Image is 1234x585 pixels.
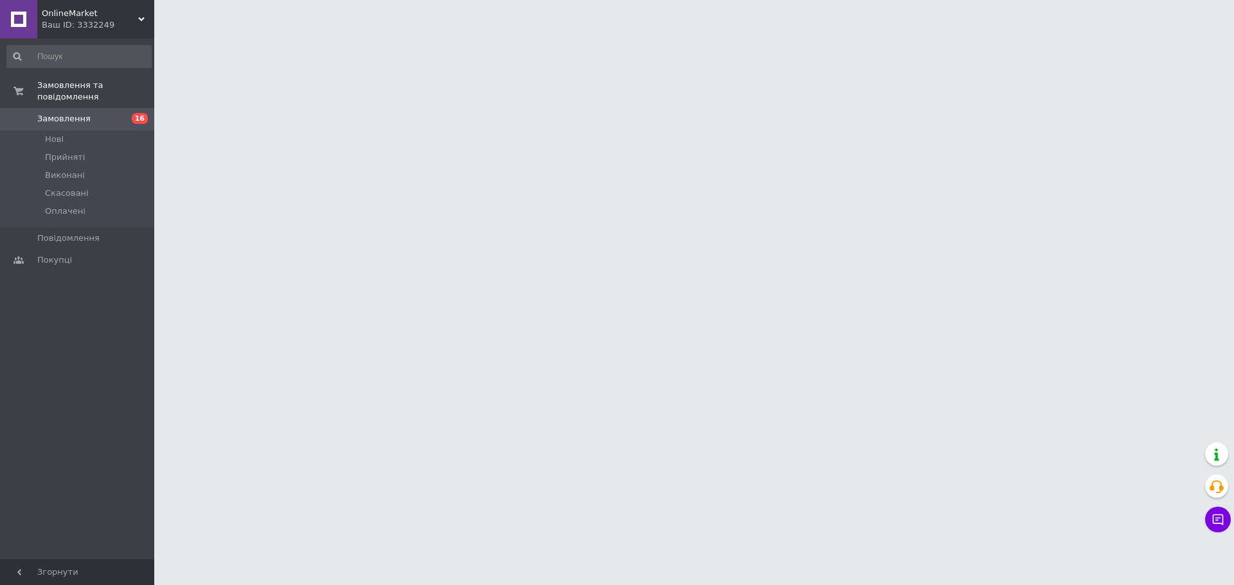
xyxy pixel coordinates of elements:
span: Замовлення [37,113,91,125]
span: Скасовані [45,188,89,199]
span: Прийняті [45,152,85,163]
span: Замовлення та повідомлення [37,80,154,103]
input: Пошук [6,45,152,68]
span: OnlineMarket [42,8,138,19]
div: Ваш ID: 3332249 [42,19,154,31]
span: Нові [45,134,64,145]
button: Чат з покупцем [1205,507,1231,532]
span: Покупці [37,254,72,266]
span: Повідомлення [37,232,100,244]
span: 16 [132,113,148,124]
span: Виконані [45,170,85,181]
span: Оплачені [45,205,85,217]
